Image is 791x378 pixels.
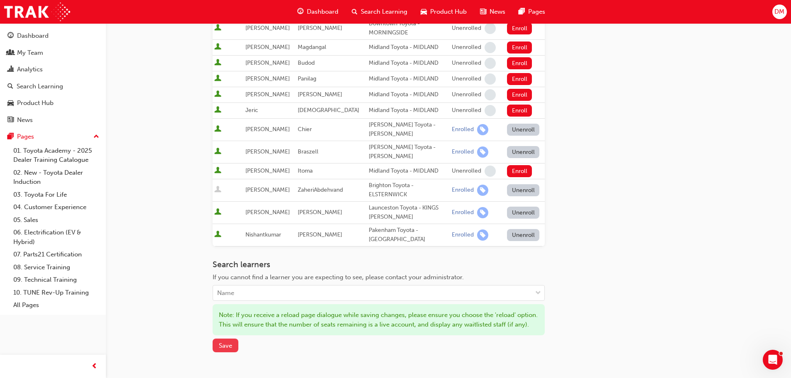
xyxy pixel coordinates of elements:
span: learningRecordVerb_NONE-icon [485,58,496,69]
div: Note: If you receive a reload page dialogue while saving changes, please ensure you choose the 'r... [213,304,545,335]
span: [PERSON_NAME] [245,167,290,174]
div: Pages [17,132,34,141]
button: Unenroll [507,207,539,219]
button: Pages [3,129,103,144]
a: Dashboard [3,28,103,44]
span: Product Hub [430,7,467,17]
span: [PERSON_NAME] [245,148,290,155]
span: User is active [214,167,221,175]
button: Unenroll [507,229,539,241]
span: [PERSON_NAME] [245,186,290,193]
span: learningRecordVerb_NONE-icon [485,89,496,100]
span: Panilag [298,75,316,82]
span: learningRecordVerb_NONE-icon [485,42,496,53]
span: people-icon [7,49,14,57]
span: [PERSON_NAME] [298,24,342,32]
a: news-iconNews [473,3,512,20]
span: Search Learning [361,7,407,17]
button: Enroll [507,22,532,34]
span: up-icon [93,132,99,142]
div: Product Hub [17,98,54,108]
a: My Team [3,45,103,61]
button: Enroll [507,57,532,69]
span: search-icon [7,83,13,90]
button: Unenroll [507,146,539,158]
a: search-iconSearch Learning [345,3,414,20]
span: prev-icon [91,361,98,372]
span: User is active [214,208,221,217]
div: Midland Toyota - MIDLAND [369,166,448,176]
div: News [17,115,33,125]
span: pages-icon [7,133,14,141]
span: Budod [298,59,315,66]
button: Enroll [507,73,532,85]
span: [PERSON_NAME] [245,24,290,32]
div: Enrolled [452,231,474,239]
div: Unenrolled [452,107,481,115]
span: [PERSON_NAME] [245,44,290,51]
button: Unenroll [507,124,539,136]
span: [PERSON_NAME] [245,209,290,216]
span: [PERSON_NAME] [298,231,342,238]
span: car-icon [7,100,14,107]
span: [PERSON_NAME] [245,91,290,98]
a: 06. Electrification (EV & Hybrid) [10,226,103,248]
div: My Team [17,48,43,58]
span: learningRecordVerb_NONE-icon [485,105,496,116]
span: news-icon [480,7,486,17]
span: User is active [214,148,221,156]
div: Midland Toyota - MIDLAND [369,59,448,68]
a: News [3,112,103,128]
a: All Pages [10,299,103,312]
span: guage-icon [297,7,304,17]
a: guage-iconDashboard [291,3,345,20]
button: Enroll [507,89,532,101]
span: User is active [214,24,221,32]
div: Unenrolled [452,167,481,175]
span: User is active [214,43,221,51]
span: News [490,7,505,17]
div: [PERSON_NAME] Toyota - [PERSON_NAME] [369,120,448,139]
a: Analytics [3,62,103,77]
button: Save [213,339,238,352]
div: Launceston Toyota - KINGS [PERSON_NAME] [369,203,448,222]
div: Brighton Toyota - ELSTERNWICK [369,181,448,200]
span: guage-icon [7,32,14,40]
span: ZaheriAbdehvand [298,186,343,193]
a: car-iconProduct Hub [414,3,473,20]
a: 05. Sales [10,214,103,227]
div: Unenrolled [452,24,481,32]
button: DM [772,5,787,19]
span: pages-icon [519,7,525,17]
div: Search Learning [17,82,63,91]
a: 02. New - Toyota Dealer Induction [10,166,103,188]
a: 08. Service Training [10,261,103,274]
div: Enrolled [452,126,474,134]
span: User is active [214,125,221,134]
div: Unenrolled [452,91,481,99]
span: Jeric [245,107,258,114]
span: learningRecordVerb_ENROLL-icon [477,207,488,218]
span: Dashboard [307,7,338,17]
div: Midland Toyota - MIDLAND [369,43,448,52]
a: pages-iconPages [512,3,552,20]
span: Magdangal [298,44,326,51]
span: news-icon [7,117,14,124]
a: Product Hub [3,95,103,111]
div: Unenrolled [452,59,481,67]
span: Braszell [298,148,318,155]
div: [PERSON_NAME] Toyota - [PERSON_NAME] [369,143,448,161]
div: Downtown Toyota - MORNINGSIDE [369,19,448,38]
span: learningRecordVerb_ENROLL-icon [477,124,488,135]
span: car-icon [421,7,427,17]
span: learningRecordVerb_NONE-icon [485,166,496,177]
div: Unenrolled [452,75,481,83]
h3: Search learners [213,260,545,269]
span: DM [774,7,784,17]
span: If you cannot find a learner you are expecting to see, please contact your administrator. [213,273,464,281]
img: Trak [4,2,70,21]
span: User is inactive [214,186,221,194]
span: [PERSON_NAME] [245,75,290,82]
span: [PERSON_NAME] [298,209,342,216]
